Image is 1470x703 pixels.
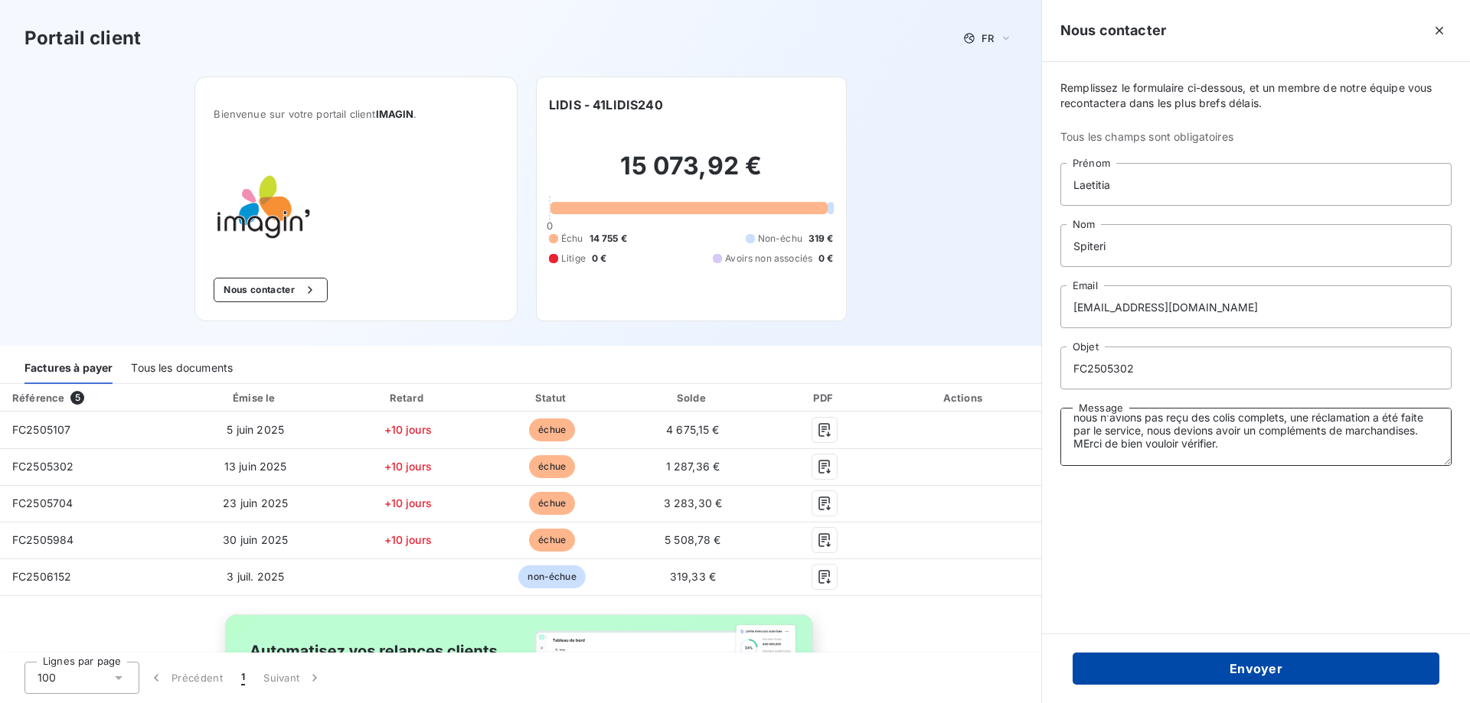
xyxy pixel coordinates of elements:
button: Envoyer [1073,653,1439,685]
input: placeholder [1060,347,1452,389]
div: Tous les documents [131,352,233,384]
span: FC2505984 [12,533,73,546]
span: 319,33 € [670,570,716,583]
img: Company logo [214,157,312,253]
button: 1 [232,662,254,694]
input: placeholder [1060,224,1452,267]
span: échue [529,492,575,515]
span: 3 juil. 2025 [227,570,284,583]
span: 5 juin 2025 [227,423,284,436]
h6: LIDIS - 41LIDIS240 [549,96,663,114]
span: Litige [561,252,586,265]
span: Non-échu [758,232,802,246]
span: Échu [561,232,583,246]
span: 5 508,78 € [665,533,721,546]
span: échue [529,529,575,552]
button: Nous contacter [214,278,327,302]
span: FC2505302 [12,460,73,473]
span: non-échue [518,565,585,588]
div: Statut [484,390,620,405]
span: échue [529,418,575,441]
span: IMAGIN [376,108,414,120]
button: Suivant [254,662,332,694]
span: Remplissez le formulaire ci-dessous, et un membre de notre équipe vous recontactera dans les plus... [1060,80,1452,111]
span: 100 [38,670,56,685]
span: 0 [547,220,553,232]
span: 13 juin 2025 [224,460,287,473]
span: 0 € [818,252,833,265]
h5: Nous contacter [1060,20,1166,41]
div: Solde [626,390,759,405]
button: Précédent [139,662,232,694]
span: +10 jours [384,423,432,436]
span: 4 675,15 € [666,423,720,436]
span: Avoirs non associés [725,252,812,265]
span: FC2505704 [12,496,73,509]
span: 3 283,30 € [664,496,723,509]
span: 23 juin 2025 [223,496,288,509]
span: 1 [241,670,245,685]
span: FR [982,32,994,44]
span: Tous les champs sont obligatoires [1060,129,1452,145]
span: échue [529,455,575,478]
span: FC2506152 [12,570,71,583]
span: 30 juin 2025 [223,533,288,546]
span: 14 755 € [590,232,627,246]
span: 5 [70,391,84,405]
div: Référence [12,392,64,404]
div: Émise le [179,390,332,405]
textarea: Bonjour, nous n'avions pas reçu des colis complets, une réclamation a été faite par le service, n... [1060,408,1452,466]
span: +10 jours [384,460,432,473]
div: Actions [890,390,1038,405]
div: Factures à payer [24,352,113,384]
span: +10 jours [384,496,432,509]
div: PDF [766,390,884,405]
span: +10 jours [384,533,432,546]
div: Retard [338,390,478,405]
h2: 15 073,92 € [549,151,834,197]
span: 319 € [808,232,834,246]
input: placeholder [1060,285,1452,328]
span: 1 287,36 € [666,460,720,473]
input: placeholder [1060,163,1452,206]
h3: Portail client [24,24,141,52]
span: Bienvenue sur votre portail client . [214,108,498,120]
span: FC2505107 [12,423,70,436]
span: 0 € [592,252,606,265]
